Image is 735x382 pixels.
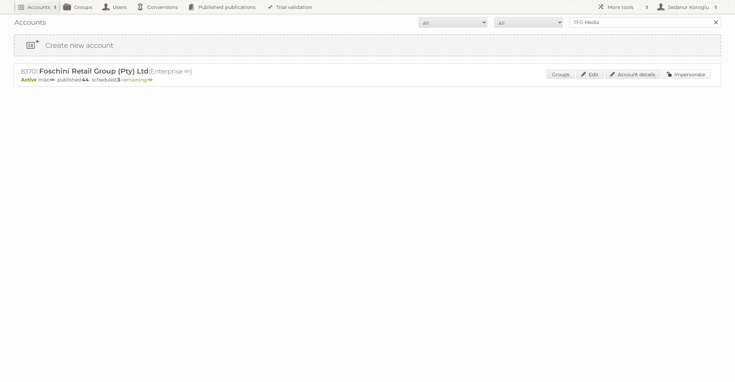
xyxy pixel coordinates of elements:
[117,77,120,83] strong: 3
[50,77,54,83] strong: ∞
[662,70,711,79] a: Impersonate
[21,77,39,83] span: Active
[576,70,604,79] a: Edit
[148,77,152,83] strong: ∞
[666,4,711,11] h2: Sedanur Koroglu
[28,4,50,11] h2: Accounts
[21,67,262,76] h2: 83701: (Enterprise ∞)
[605,70,661,79] a: Account details
[14,35,721,56] a: Create new account
[21,77,714,83] p: max: - published: - scheduled: -
[39,67,149,75] span: Foschini Retail Group (Pty) Ltd
[82,77,89,83] strong: 44
[122,77,152,83] span: remaining:
[608,4,642,11] h2: More tools
[547,70,575,79] a: Groups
